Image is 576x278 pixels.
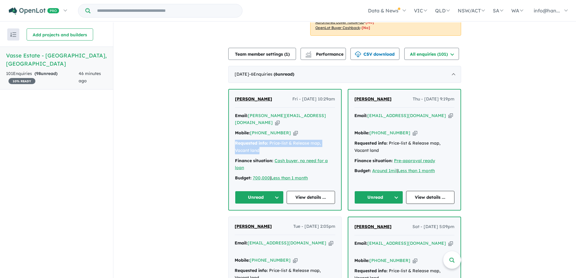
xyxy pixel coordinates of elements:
[354,240,367,246] strong: Email:
[372,168,397,173] a: Around 1mil
[293,257,298,263] button: Copy
[301,48,346,60] button: Performance
[235,158,328,171] a: Cash buyer, no need for a loan
[354,258,369,263] strong: Mobile:
[271,175,308,181] a: Less than 1 month
[286,51,288,57] span: 1
[354,224,392,229] span: [PERSON_NAME]
[9,7,59,15] img: Openlot PRO Logo White
[235,240,248,246] strong: Email:
[354,191,403,204] button: Unread
[362,25,370,30] span: [No]
[235,158,273,163] strong: Finance situation:
[354,167,454,175] div: |
[235,257,250,263] strong: Mobile:
[6,51,107,68] h5: Vasse Estate - [GEOGRAPHIC_DATA] , [GEOGRAPHIC_DATA]
[235,224,272,229] span: [PERSON_NAME]
[235,175,252,181] strong: Budget:
[92,4,241,17] input: Try estate name, suburb, builder or developer
[292,96,335,103] span: Fri - [DATE] 10:29am
[250,130,291,136] a: [PHONE_NUMBER]
[404,48,459,60] button: All enquiries (101)
[369,130,410,136] a: [PHONE_NUMBER]
[413,257,417,264] button: Copy
[354,96,392,102] span: [PERSON_NAME]
[354,140,388,146] strong: Requested info:
[249,71,294,77] span: - 6 Enquir ies
[329,240,333,246] button: Copy
[235,96,272,102] span: [PERSON_NAME]
[306,51,311,55] img: line-chart.svg
[315,20,364,25] u: Automated buyer follow-up
[235,223,272,230] a: [PERSON_NAME]
[8,78,35,84] span: 10 % READY
[413,130,417,136] button: Copy
[235,175,335,182] div: |
[394,158,435,163] a: Pre-approval ready
[366,20,374,25] span: [No]
[354,113,367,118] strong: Email:
[354,140,454,154] div: Price-list & Release map, Vacant land
[367,240,446,246] a: [EMAIL_ADDRESS][DOMAIN_NAME]
[287,191,335,204] a: View details ...
[275,119,280,126] button: Copy
[354,130,369,136] strong: Mobile:
[354,158,393,163] strong: Finance situation:
[293,130,298,136] button: Copy
[235,140,335,154] div: Price-list & Release map, Vacant land
[448,113,453,119] button: Copy
[235,96,272,103] a: [PERSON_NAME]
[354,268,388,273] strong: Requested info:
[406,191,455,204] a: View details ...
[412,223,454,231] span: Sat - [DATE] 5:09pm
[354,223,392,231] a: [PERSON_NAME]
[235,191,284,204] button: Unread
[228,66,461,83] div: [DATE]
[253,175,270,181] a: 700,000
[34,71,57,76] strong: ( unread)
[250,257,291,263] a: [PHONE_NUMBER]
[248,240,326,246] a: [EMAIL_ADDRESS][DOMAIN_NAME]
[79,71,101,83] span: 46 minutes ago
[235,130,250,136] strong: Mobile:
[398,168,435,173] a: Less than 1 month
[448,240,453,247] button: Copy
[354,96,392,103] a: [PERSON_NAME]
[235,140,268,146] strong: Requested info:
[355,51,361,57] img: download icon
[36,71,41,76] span: 98
[315,25,360,30] u: OpenLot Buyer Cashback
[6,70,79,85] div: 101 Enquir ies
[369,258,410,263] a: [PHONE_NUMBER]
[27,28,93,41] button: Add projects and builders
[306,51,343,57] span: Performance
[235,268,268,273] strong: Requested info:
[235,113,326,126] a: [PERSON_NAME][EMAIL_ADDRESS][DOMAIN_NAME]
[228,48,296,60] button: Team member settings (1)
[305,53,311,57] img: bar-chart.svg
[354,168,371,173] strong: Budget:
[235,113,248,118] strong: Email:
[367,113,446,118] a: [EMAIL_ADDRESS][DOMAIN_NAME]
[10,32,16,37] img: sort.svg
[275,71,278,77] span: 6
[350,48,399,60] button: CSV download
[274,71,294,77] strong: ( unread)
[413,96,454,103] span: Thu - [DATE] 9:19pm
[293,223,335,230] span: Tue - [DATE] 2:05pm
[534,8,560,14] span: info@han...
